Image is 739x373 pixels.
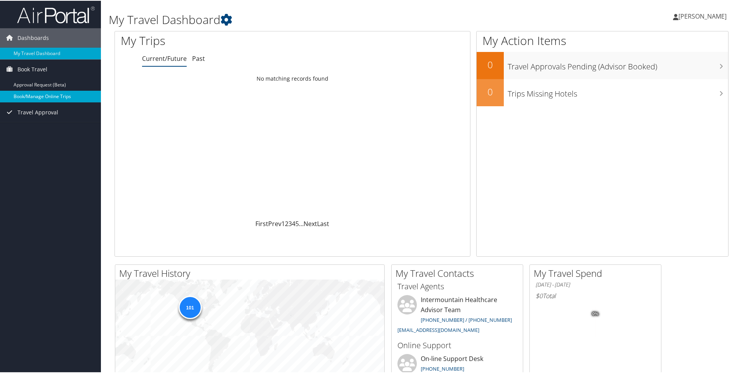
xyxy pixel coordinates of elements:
[281,219,285,227] a: 1
[508,57,728,71] h3: Travel Approvals Pending (Advisor Booked)
[295,219,299,227] a: 5
[317,219,329,227] a: Last
[534,266,661,279] h2: My Travel Spend
[17,59,47,78] span: Book Travel
[536,280,655,288] h6: [DATE] - [DATE]
[17,102,58,121] span: Travel Approval
[17,5,95,23] img: airportal-logo.png
[477,32,728,48] h1: My Action Items
[285,219,288,227] a: 2
[288,219,292,227] a: 3
[421,364,464,371] a: [PHONE_NUMBER]
[421,316,512,323] a: [PHONE_NUMBER] / [PHONE_NUMBER]
[678,11,727,20] span: [PERSON_NAME]
[115,71,470,85] td: No matching records found
[255,219,268,227] a: First
[142,54,187,62] a: Current/Future
[536,291,655,299] h6: Total
[17,28,49,47] span: Dashboards
[394,294,521,336] li: Intermountain Healthcare Advisor Team
[592,311,598,316] tspan: 0%
[192,54,205,62] a: Past
[178,295,201,318] div: 101
[119,266,384,279] h2: My Travel History
[299,219,304,227] span: …
[397,326,479,333] a: [EMAIL_ADDRESS][DOMAIN_NAME]
[397,339,517,350] h3: Online Support
[673,4,734,27] a: [PERSON_NAME]
[304,219,317,227] a: Next
[268,219,281,227] a: Prev
[397,280,517,291] h3: Travel Agents
[508,84,728,98] h3: Trips Missing Hotels
[536,291,543,299] span: $0
[109,11,526,27] h1: My Travel Dashboard
[396,266,523,279] h2: My Travel Contacts
[121,32,316,48] h1: My Trips
[292,219,295,227] a: 4
[477,51,728,78] a: 0Travel Approvals Pending (Advisor Booked)
[477,78,728,105] a: 0Trips Missing Hotels
[477,57,504,71] h2: 0
[477,85,504,98] h2: 0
